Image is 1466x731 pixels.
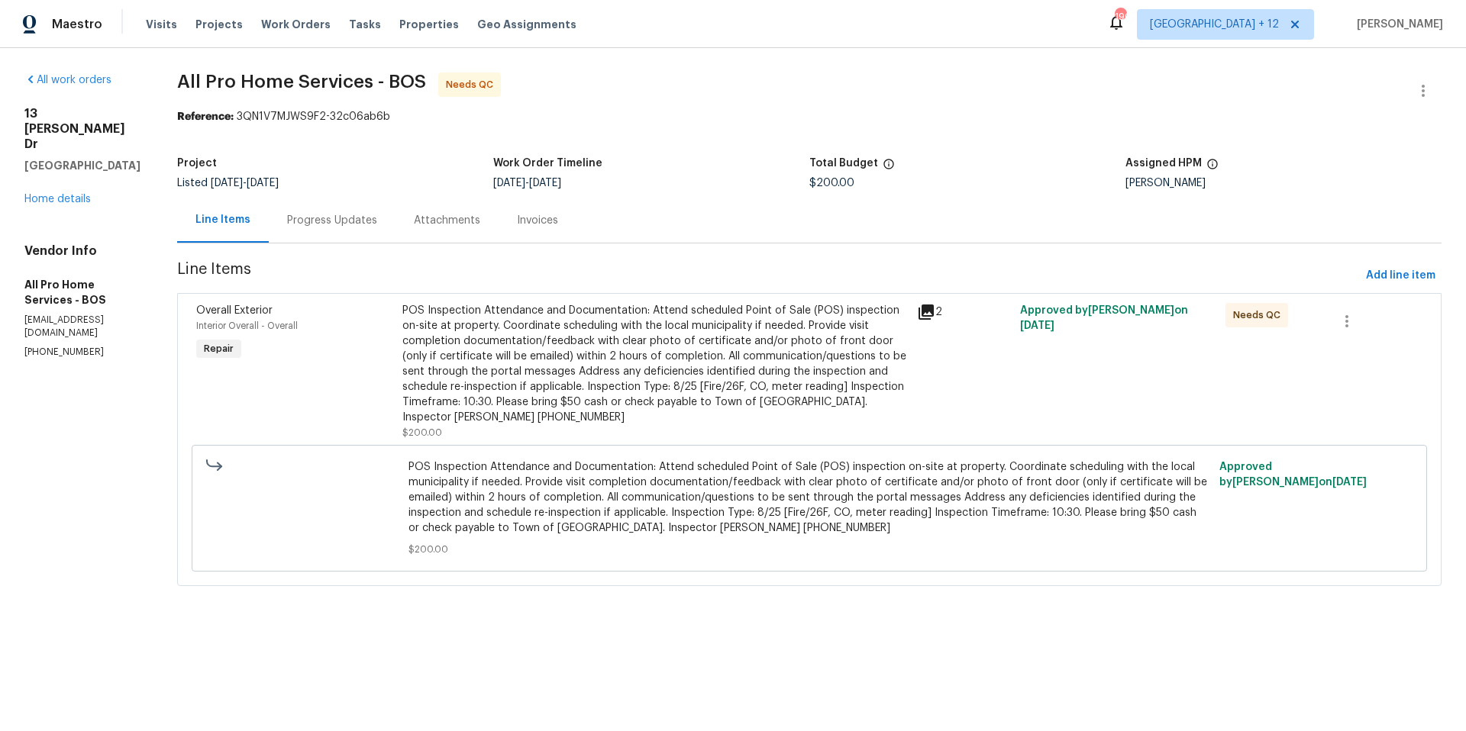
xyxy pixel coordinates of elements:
div: 3QN1V7MJWS9F2-32c06ab6b [177,109,1442,124]
span: [DATE] [529,178,561,188]
span: Overall Exterior [196,305,273,316]
span: Tasks [349,19,381,30]
span: POS Inspection Attendance and Documentation: Attend scheduled Point of Sale (POS) inspection on-s... [408,459,1209,536]
h5: Total Budget [809,158,878,169]
div: [PERSON_NAME] [1125,178,1442,188]
div: Invoices [517,213,558,228]
span: Visits [146,17,177,32]
div: Attachments [414,213,480,228]
span: $200.00 [402,428,442,437]
span: [PERSON_NAME] [1351,17,1443,32]
div: Progress Updates [287,213,377,228]
span: Interior Overall - Overall [196,321,298,330]
span: Approved by [PERSON_NAME] on [1020,305,1188,331]
span: Needs QC [446,77,499,92]
span: The total cost of line items that have been proposed by Opendoor. This sum includes line items th... [883,158,895,178]
span: [DATE] [1332,477,1367,488]
h5: [GEOGRAPHIC_DATA] [24,158,140,173]
button: Add line item [1360,262,1442,290]
span: Needs QC [1233,308,1287,323]
span: All Pro Home Services - BOS [177,72,426,91]
span: - [493,178,561,188]
h4: Vendor Info [24,243,140,259]
span: - [211,178,279,188]
span: Properties [399,17,459,32]
div: 190 [1115,9,1125,24]
span: Listed [177,178,279,188]
span: Projects [195,17,243,32]
span: $200.00 [809,178,854,188]
span: $200.00 [408,542,1209,557]
h2: 13 [PERSON_NAME] Dr [24,106,140,152]
a: Home details [24,194,91,204]
div: Line Items [195,212,250,227]
span: Work Orders [261,17,331,32]
span: Approved by [PERSON_NAME] on [1219,462,1367,488]
span: Add line item [1366,266,1435,285]
p: [PHONE_NUMBER] [24,346,140,359]
span: Line Items [177,262,1360,290]
span: Repair [198,341,240,356]
h5: All Pro Home Services - BOS [24,277,140,308]
div: POS Inspection Attendance and Documentation: Attend scheduled Point of Sale (POS) inspection on-s... [402,303,908,425]
p: [EMAIL_ADDRESS][DOMAIN_NAME] [24,314,140,340]
span: [DATE] [211,178,243,188]
b: Reference: [177,111,234,122]
h5: Project [177,158,217,169]
h5: Work Order Timeline [493,158,602,169]
a: All work orders [24,75,111,85]
span: Geo Assignments [477,17,576,32]
h5: Assigned HPM [1125,158,1202,169]
span: Maestro [52,17,102,32]
span: The hpm assigned to this work order. [1206,158,1219,178]
span: [DATE] [247,178,279,188]
div: 2 [917,303,1011,321]
span: [DATE] [493,178,525,188]
span: [DATE] [1020,320,1054,331]
span: [GEOGRAPHIC_DATA] + 12 [1150,17,1279,32]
